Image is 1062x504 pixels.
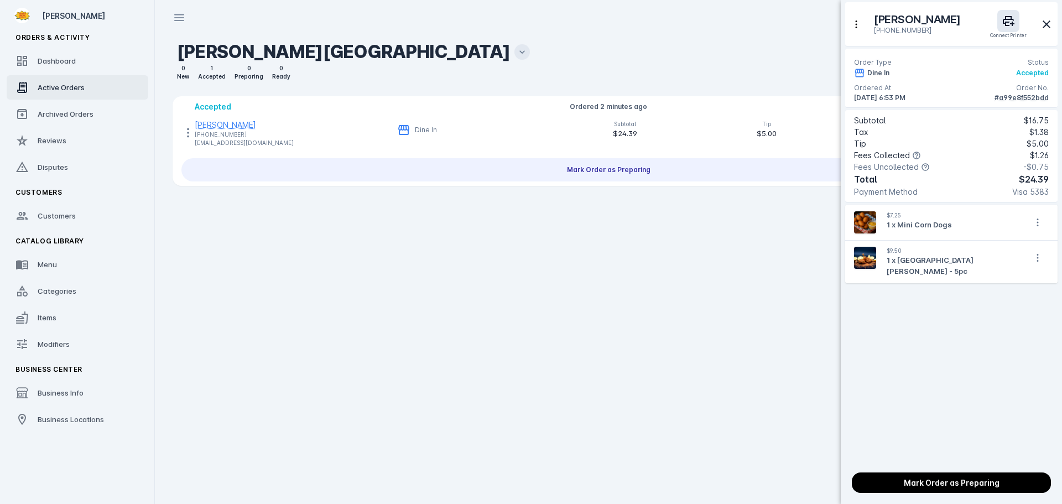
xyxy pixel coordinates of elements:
[887,247,902,254] span: $9.50
[995,93,1049,103] div: #a99e8f552bdd
[854,211,876,233] img: Catalog Item
[1029,126,1049,138] span: $1.38
[1016,83,1049,93] div: Order No.
[1012,186,1049,198] span: Visa 5383
[854,83,891,93] div: Ordered At
[874,25,962,35] div: [PHONE_NUMBER]
[854,186,918,198] span: Payment Method
[1027,138,1049,149] span: $5.00
[1028,58,1049,67] div: Status
[854,58,892,67] div: Order Type
[874,11,962,28] div: [PERSON_NAME]
[887,255,1017,277] span: 1 x [GEOGRAPHIC_DATA] [PERSON_NAME] - 5pc
[887,212,901,219] span: $7.25
[1023,161,1049,173] span: -$0.75
[854,115,886,126] span: Subtotal
[887,220,1017,231] span: 1 x Mini Corn Dogs
[854,126,868,138] span: Tax
[854,161,919,173] span: Fees Uncollected
[854,247,876,269] img: Catalog Item
[867,68,889,78] div: Dine In
[1016,68,1049,78] div: Accepted
[854,138,866,149] span: Tip
[1030,149,1049,161] span: $1.26
[854,93,905,103] div: [DATE] 6:53 PM
[854,149,910,161] span: Fees Collected
[1019,173,1049,186] span: $24.39
[854,173,877,186] span: Total
[1024,115,1049,126] span: $16.75
[990,33,1027,38] span: Connect Printer
[852,472,1051,493] div: Mark Order as Preparing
